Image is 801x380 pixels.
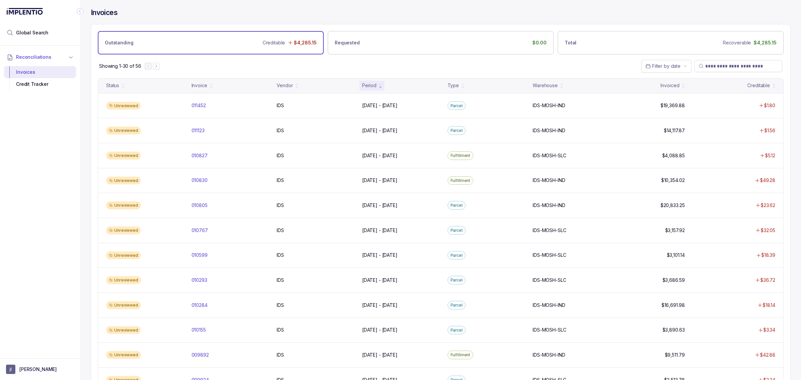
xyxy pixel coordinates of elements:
p: $9,511.79 [665,352,685,358]
div: Invoices [9,66,71,78]
p: $1.80 [764,102,775,109]
p: Recoverable [723,39,751,46]
p: [DATE] - [DATE] [362,177,397,184]
div: Unreviewed [106,276,141,284]
p: $10,354.02 [661,177,685,184]
p: [PERSON_NAME] [19,366,57,373]
div: Creditable [747,82,770,89]
p: $1.56 [764,127,775,134]
span: Reconciliations [16,54,51,60]
div: Unreviewed [106,127,141,135]
p: Parcel [451,103,463,109]
p: IDS [277,277,284,283]
p: $4,285.15 [294,39,317,46]
p: $18.14 [763,302,775,309]
p: [DATE] - [DATE] [362,327,397,333]
p: 010767 [192,227,208,234]
p: IDS [277,252,284,258]
div: Unreviewed [106,102,141,110]
p: $36.72 [760,277,775,283]
p: $42.88 [760,352,775,358]
div: Unreviewed [106,201,141,209]
p: $3,890.63 [662,327,685,333]
p: Creditable [263,39,285,46]
p: [DATE] - [DATE] [362,302,397,309]
search: Date Range Picker [645,63,681,69]
p: Total [565,39,576,46]
p: $3,686.59 [662,277,685,283]
p: IDS-MOSH-IND [533,127,565,134]
p: Parcel [451,252,463,259]
p: IDS [277,352,284,358]
p: Outstanding [105,39,133,46]
div: Invoiced [660,82,679,89]
div: Unreviewed [106,152,141,160]
p: Parcel [451,202,463,209]
button: Reconciliations [4,50,76,64]
div: Invoice [192,82,207,89]
p: Parcel [451,227,463,234]
div: Unreviewed [106,177,141,185]
div: Vendor [277,82,293,89]
p: IDS-MOSH-IND [533,302,565,309]
p: 011123 [192,127,205,134]
p: Fulfillment [451,152,471,159]
p: IDS [277,302,284,309]
p: Parcel [451,277,463,283]
button: Next Page [153,63,160,69]
p: [DATE] - [DATE] [362,252,397,258]
p: $3.34 [763,327,775,333]
div: Period [362,82,376,89]
p: $3,101.14 [667,252,685,258]
div: Unreviewed [106,351,141,359]
p: 010284 [192,302,208,309]
p: Fulfillment [451,177,471,184]
p: IDS-MOSH-IND [533,352,565,358]
p: $4,285.15 [754,39,777,46]
span: Filter by date [652,63,681,69]
p: [DATE] - [DATE] [362,152,397,159]
p: $18.39 [761,252,775,258]
p: IDS [277,177,284,184]
p: IDS-MOSH-SLC [533,327,566,333]
p: $20,833.25 [660,202,685,209]
p: Requested [335,39,360,46]
div: Warehouse [533,82,558,89]
p: IDS [277,202,284,209]
p: [DATE] - [DATE] [362,102,397,109]
p: $16,691.98 [661,302,685,309]
p: 010805 [192,202,208,209]
div: Unreviewed [106,326,141,334]
p: IDS-MOSH-IND [533,177,565,184]
p: IDS [277,102,284,109]
p: [DATE] - [DATE] [362,277,397,283]
p: [DATE] - [DATE] [362,202,397,209]
p: $32.05 [761,227,775,234]
p: $3,157.92 [665,227,685,234]
p: IDS-MOSH-SLC [533,252,566,258]
p: IDS-MOSH-SLC [533,277,566,283]
div: Collapse Icon [76,7,84,15]
p: 010293 [192,277,207,283]
p: Parcel [451,327,463,334]
p: 010827 [192,152,208,159]
p: $5.12 [765,152,775,159]
p: $19,369.88 [660,102,685,109]
p: IDS-MOSH-SLC [533,152,566,159]
p: [DATE] - [DATE] [362,227,397,234]
p: IDS-MOSH-IND [533,202,565,209]
p: Fulfillment [451,352,471,358]
div: Remaining page entries [99,63,141,69]
p: 010155 [192,327,206,333]
span: Global Search [16,29,48,36]
p: $49.28 [760,177,775,184]
p: 011452 [192,102,206,109]
p: Showing 1-30 of 56 [99,63,141,69]
p: 009892 [192,352,209,358]
p: IDS-MOSH-IND [533,102,565,109]
p: IDS [277,127,284,134]
p: 010599 [192,252,208,258]
p: $23.62 [761,202,775,209]
button: Date Range Picker [641,60,692,72]
span: User initials [6,365,15,374]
